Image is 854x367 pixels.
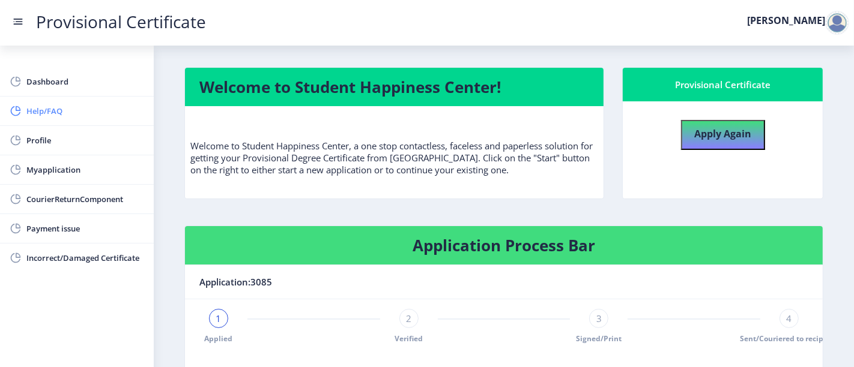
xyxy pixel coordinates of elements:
[747,16,825,25] label: [PERSON_NAME]
[681,120,765,150] button: Apply Again
[694,127,751,140] b: Apply Again
[190,116,598,176] p: Welcome to Student Happiness Center, a one stop contactless, faceless and paperless solution for ...
[26,163,144,177] span: Myapplication
[596,312,602,324] span: 3
[199,77,589,97] h4: Welcome to Student Happiness Center!
[406,312,411,324] span: 2
[740,333,838,344] span: Sent/Couriered to recipient
[199,236,808,255] h4: Application Process Bar
[26,133,144,148] span: Profile
[26,251,144,265] span: Incorrect/Damaged Certificate
[199,275,272,289] span: Application:3085
[24,16,218,28] a: Provisional Certificate
[216,312,222,324] span: 1
[787,312,792,324] span: 4
[26,221,144,236] span: Payment issue
[205,333,233,344] span: Applied
[395,333,423,344] span: Verified
[576,333,622,344] span: Signed/Print
[26,192,144,206] span: CourierReturnComponent
[637,77,808,92] div: Provisional Certificate
[26,104,144,118] span: Help/FAQ
[26,74,144,89] span: Dashboard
